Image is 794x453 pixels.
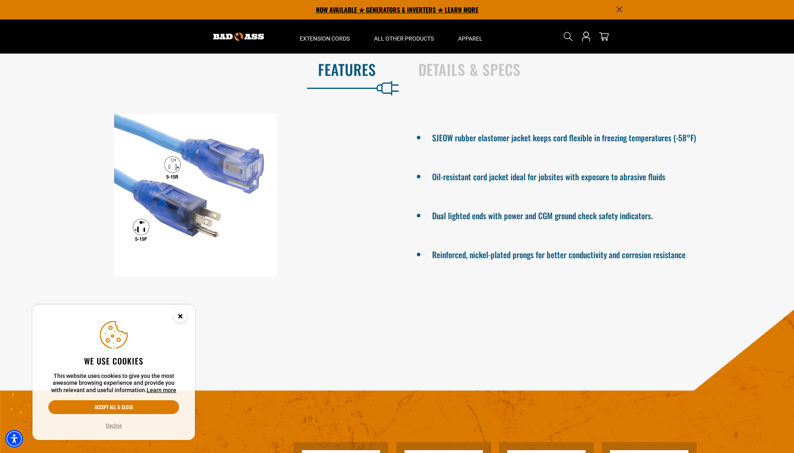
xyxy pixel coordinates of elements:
[432,129,766,144] li: SJEOW rubber elastomer jacket keeps cord flexible in freezing temperatures (-58°F)
[446,19,495,54] summary: Apparel
[48,373,179,394] p: This website uses cookies to give you the most awesome browsing experience and provide you with r...
[580,19,593,54] a: Open this option
[147,387,176,393] a: This website uses cookies to give you the most awesome browsing experience and provide you with r...
[562,30,575,43] summary: Search
[48,356,179,366] h2: We use cookies
[166,305,195,330] button: Close this option
[432,246,766,261] li: Reinforced, nickel-plated prongs for better conductivity and corrosion resistance
[362,19,446,54] summary: All Other Products
[458,35,482,42] span: Apparel
[32,305,195,440] aside: Cookie Consent
[300,35,350,42] span: Extension Cords
[48,400,179,414] button: Accept all & close
[288,19,362,54] summary: Extension Cords
[374,35,434,42] span: All Other Products
[432,207,766,222] li: Dual lighted ends with power and CGM ground check safety indicators.
[597,32,610,41] a: cart
[5,430,23,448] div: Accessibility Menu
[104,422,124,430] button: Decline
[17,61,376,78] h2: Features
[432,168,766,183] li: Oil-resistant cord jacket ideal for jobsites with exposure to abrasive fluids
[418,61,777,78] h2: Details & Specs
[213,32,264,41] img: Bad Ass Extension Cords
